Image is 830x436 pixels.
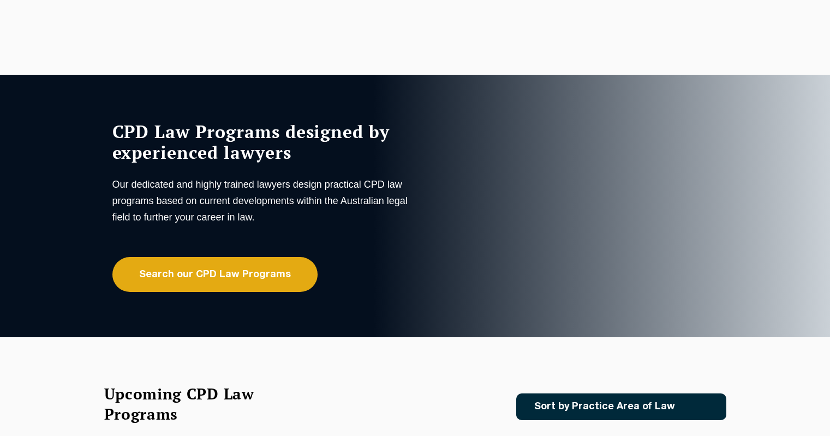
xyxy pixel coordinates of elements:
[104,384,282,424] h2: Upcoming CPD Law Programs
[516,393,726,420] a: Sort by Practice Area of Law
[112,176,413,225] p: Our dedicated and highly trained lawyers design practical CPD law programs based on current devel...
[112,257,318,292] a: Search our CPD Law Programs
[112,121,413,163] h1: CPD Law Programs designed by experienced lawyers
[692,402,705,411] img: Icon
